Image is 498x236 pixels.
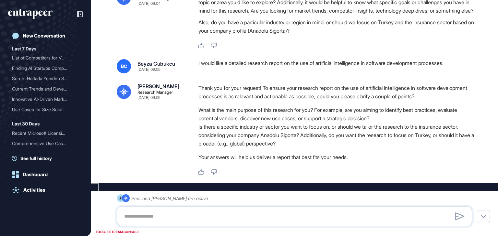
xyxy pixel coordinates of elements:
[12,63,79,73] div: Finding AI Startups Competing with Fal.ai and Having Turkish Co-founders
[12,138,79,149] div: Comprehensive Use Cases in the Ceramic Sector
[137,2,160,5] div: [DATE] 09:04
[23,172,48,177] div: Dashboard
[8,29,83,42] a: New Conversation
[12,84,79,94] div: Current Trends and Developments in Reinsurance Over the Last Two Weeks
[12,149,79,159] div: Identification des concurrents de Malakoff Humanis
[198,153,477,161] p: Your answers will help us deliver a report that best fits your needs.
[137,68,160,71] div: [DATE] 09:05
[12,120,40,128] div: Last 30 Days
[198,106,477,123] li: What is the main purpose of this research for you? For example, are you aiming to identify best p...
[12,104,79,115] div: Use Cases for Size Solutions in Luxury Online Retail
[20,155,52,162] span: See full history
[137,90,173,94] div: Research Manager
[12,53,74,63] div: List of Competitors for V...
[137,96,160,100] div: [DATE] 09:05
[12,94,79,104] div: Innovative AI-Driven Marketing Activities in the Global Insurance Sector
[121,64,127,69] span: BC
[12,84,74,94] div: Current Trends and Develo...
[198,59,477,73] div: I would like a detailed research report on the use of artificial intelligence in software develop...
[8,168,83,181] a: Dashboard
[8,9,53,19] div: entrapeer-logo
[12,155,83,162] a: See full history
[12,128,74,138] div: Recent Microsoft Licensin...
[12,73,74,84] div: Son İki Haftada Yeniden S...
[12,73,79,84] div: Son İki Haftada Yeniden Sigorta Trendleri ve Gelişmeleri Hakkında Güncel Haberler
[12,149,74,159] div: Identification des concur...
[198,123,477,148] li: Is there a specific industry or sector you want to focus on, or should we tailor the research to ...
[12,138,74,149] div: Comprehensive Use Cases i...
[12,63,74,73] div: Finding AI Startups Compe...
[12,104,74,115] div: Use Cases for Size Soluti...
[12,94,74,104] div: Innovative AI-Driven Mark...
[137,84,179,89] div: [PERSON_NAME]
[137,61,175,66] div: Beyza Cubukcu
[12,45,36,53] div: Last 7 Days
[23,33,65,39] div: New Conversation
[198,84,477,101] p: Thank you for your request! To ensure your research report on the use of artificial intelligence ...
[12,53,79,63] div: List of Competitors for VoltaGrid
[198,18,477,35] p: Also, do you have a particular industry or region in mind, or should we focus on Turkey and the i...
[12,128,79,138] div: Recent Microsoft Licensing Model Change: All Online Products Now Fixed at a Single Price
